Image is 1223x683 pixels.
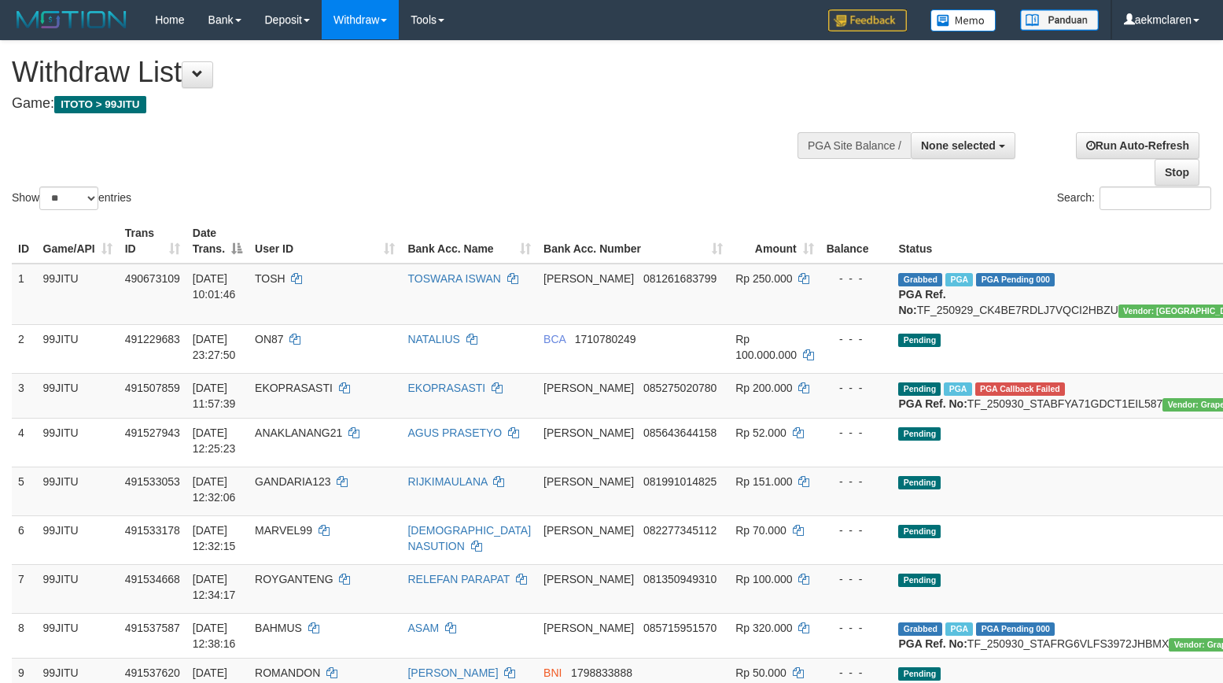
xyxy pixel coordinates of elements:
[898,288,945,316] b: PGA Ref. No:
[37,418,119,467] td: 99JITU
[255,382,333,394] span: EKOPRASASTI
[643,272,716,285] span: Copy 081261683799 to clipboard
[543,426,634,439] span: [PERSON_NAME]
[921,139,996,152] span: None selected
[898,622,942,636] span: Grabbed
[1057,186,1211,210] label: Search:
[407,426,502,439] a: AGUS PRASETYO
[1076,132,1199,159] a: Run Auto-Refresh
[401,219,537,264] th: Bank Acc. Name: activate to sort column ascending
[827,425,886,441] div: - - -
[898,476,941,489] span: Pending
[827,474,886,489] div: - - -
[193,333,236,361] span: [DATE] 23:27:50
[12,57,800,88] h1: Withdraw List
[407,382,485,394] a: EKOPRASASTI
[1100,186,1211,210] input: Search:
[255,622,302,634] span: BAHMUS
[12,418,37,467] td: 4
[407,524,531,552] a: [DEMOGRAPHIC_DATA] NASUTION
[125,333,180,345] span: 491229683
[543,622,634,634] span: [PERSON_NAME]
[827,380,886,396] div: - - -
[12,219,37,264] th: ID
[1155,159,1199,186] a: Stop
[37,515,119,564] td: 99JITU
[898,427,941,441] span: Pending
[898,397,967,410] b: PGA Ref. No:
[407,272,501,285] a: TOSWARA ISWAN
[898,382,941,396] span: Pending
[125,524,180,537] span: 491533178
[125,573,180,585] span: 491534668
[898,637,967,650] b: PGA Ref. No:
[12,96,800,112] h4: Game:
[193,382,236,410] span: [DATE] 11:57:39
[543,333,565,345] span: BCA
[193,573,236,601] span: [DATE] 12:34:17
[827,665,886,681] div: - - -
[735,666,786,679] span: Rp 50.000
[125,666,180,679] span: 491537620
[898,667,941,681] span: Pending
[735,475,792,488] span: Rp 151.000
[827,331,886,347] div: - - -
[643,524,716,537] span: Copy 082277345112 to clipboard
[798,132,911,159] div: PGA Site Balance /
[12,373,37,418] td: 3
[543,524,634,537] span: [PERSON_NAME]
[976,622,1055,636] span: PGA Pending
[125,622,180,634] span: 491537587
[193,524,236,552] span: [DATE] 12:32:15
[12,324,37,373] td: 2
[249,219,401,264] th: User ID: activate to sort column ascending
[827,271,886,286] div: - - -
[898,574,941,587] span: Pending
[543,573,634,585] span: [PERSON_NAME]
[729,219,820,264] th: Amount: activate to sort column ascending
[54,96,146,113] span: ITOTO > 99JITU
[125,426,180,439] span: 491527943
[643,622,716,634] span: Copy 085715951570 to clipboard
[945,622,973,636] span: Marked by aekjaguar
[575,333,636,345] span: Copy 1710780249 to clipboard
[193,622,236,650] span: [DATE] 12:38:16
[543,382,634,394] span: [PERSON_NAME]
[37,467,119,515] td: 99JITU
[543,272,634,285] span: [PERSON_NAME]
[827,620,886,636] div: - - -
[186,219,249,264] th: Date Trans.: activate to sort column descending
[12,467,37,515] td: 5
[643,573,716,585] span: Copy 081350949310 to clipboard
[125,475,180,488] span: 491533053
[193,272,236,301] span: [DATE] 10:01:46
[407,666,498,679] a: [PERSON_NAME]
[643,426,716,439] span: Copy 085643644158 to clipboard
[1020,9,1099,31] img: panduan.png
[37,564,119,613] td: 99JITU
[255,524,312,537] span: MARVEL99
[37,264,119,325] td: 99JITU
[255,272,285,285] span: TOSH
[37,613,119,658] td: 99JITU
[407,333,459,345] a: NATALIUS
[12,613,37,658] td: 8
[255,666,320,679] span: ROMANDON
[407,622,439,634] a: ASAM
[12,8,131,31] img: MOTION_logo.png
[37,219,119,264] th: Game/API: activate to sort column ascending
[643,475,716,488] span: Copy 081991014825 to clipboard
[12,515,37,564] td: 6
[827,522,886,538] div: - - -
[944,382,971,396] span: Marked by aekhyundai
[255,426,342,439] span: ANAKLANANG21
[735,573,792,585] span: Rp 100.000
[12,564,37,613] td: 7
[735,382,792,394] span: Rp 200.000
[255,475,330,488] span: GANDARIA123
[945,273,973,286] span: Marked by aeklambo
[12,264,37,325] td: 1
[975,382,1065,396] span: PGA Error
[898,334,941,347] span: Pending
[911,132,1015,159] button: None selected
